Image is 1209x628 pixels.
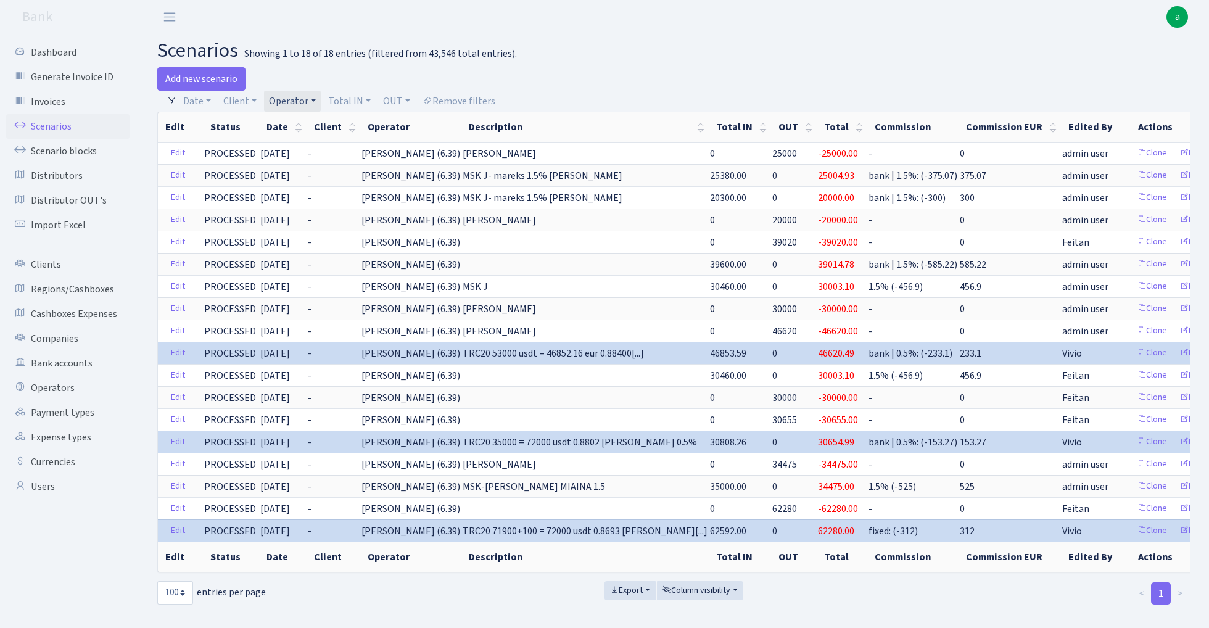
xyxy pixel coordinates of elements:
span: [DATE] [260,369,290,382]
span: - [308,280,312,294]
a: Clone [1132,455,1173,474]
span: 39014.78 [818,258,854,271]
span: - [869,502,872,516]
span: [DATE] [260,458,290,471]
a: Clone [1132,166,1173,185]
span: - [869,236,872,249]
span: PROCESSED [204,280,256,294]
span: - [308,347,312,360]
span: [PERSON_NAME] (6.39) [361,458,460,471]
a: Edit [165,166,191,185]
span: 0 [710,324,715,338]
span: [DATE] [260,236,290,249]
span: [PERSON_NAME] (6.39) [361,324,460,338]
a: Clone [1132,299,1173,318]
span: 0 [772,480,777,494]
span: Vivio [1062,435,1082,450]
th: Total IN : activate to sort column ascending [709,112,771,142]
span: [PERSON_NAME] (6.39) [361,147,460,160]
a: Edit [165,499,191,518]
span: MSK J- mareks 1.5% [PERSON_NAME] [463,169,622,183]
span: [DATE] [260,413,290,427]
span: 233.1 [960,347,981,360]
span: PROCESSED [204,369,256,382]
span: admin user [1062,279,1108,294]
a: Edit [165,366,191,385]
a: Clone [1132,388,1173,407]
span: [DATE] [260,169,290,183]
span: 0 [960,147,965,160]
span: 46853.59 [710,347,746,360]
a: Clone [1132,432,1173,452]
span: 0 [772,369,777,382]
span: [PERSON_NAME] (6.39) [361,413,460,427]
a: Cashboxes Expenses [6,302,130,326]
th: Edit [158,112,203,142]
span: [PERSON_NAME] (6.39) [361,169,460,183]
span: -46620.00 [818,324,858,338]
span: bank | 1.5%: (-585.22) [869,258,957,271]
span: - [308,213,312,227]
a: Edit [165,344,191,363]
a: Edit [165,233,191,252]
a: Total IN [323,91,376,112]
span: - [308,391,312,405]
span: 0 [772,347,777,360]
span: PROCESSED [204,391,256,405]
span: admin user [1062,479,1108,494]
a: Operator [264,91,321,112]
th: Client [307,542,360,572]
a: Import Excel [6,213,130,238]
span: PROCESSED [204,191,256,205]
span: - [308,369,312,382]
a: Clone [1132,210,1173,229]
span: [PERSON_NAME] [463,147,536,160]
div: Showing 1 to 18 of 18 entries (filtered from 43,546 total entries). [244,48,517,60]
span: admin user [1062,324,1108,339]
a: Currencies [6,450,130,474]
th: Date [259,542,307,572]
span: MSK J [463,280,488,294]
a: Remove filters [418,91,500,112]
span: 39020 [772,236,797,249]
a: Clone [1132,255,1173,274]
span: 30460.00 [710,280,746,294]
span: - [869,302,872,316]
span: 0 [960,502,965,516]
select: entries per page [157,581,193,605]
a: Distributors [6,163,130,188]
a: Companies [6,326,130,351]
span: -34475.00 [818,458,858,471]
span: - [308,502,312,516]
span: 456.9 [960,280,981,294]
span: bank | 1.5%: (-300) [869,191,946,205]
span: 20000.00 [818,191,854,205]
a: Edit [165,410,191,429]
a: Edit [165,299,191,318]
span: -25000.00 [818,147,858,160]
span: [PERSON_NAME] [463,302,536,316]
span: 0 [710,302,715,316]
span: 585.22 [960,258,986,271]
span: -39020.00 [818,236,858,249]
span: 0 [710,502,715,516]
span: admin user [1062,146,1108,161]
span: 312 [960,524,975,538]
span: 62592.00 [710,524,746,538]
a: Edit [1174,410,1208,429]
a: Clone [1132,344,1173,363]
span: - [869,147,872,160]
span: 62280.00 [818,524,854,538]
a: Edit [165,210,191,229]
a: Edit [1174,477,1208,496]
span: 0 [960,391,965,405]
span: [PERSON_NAME] (6.39) [361,480,460,494]
span: Export [610,584,643,597]
a: Clone [1132,321,1173,341]
span: bank | 1.5%: (-375.07) [869,169,957,183]
span: 25380.00 [710,169,746,183]
span: 0 [772,258,777,271]
a: Generate Invoice ID [6,65,130,89]
a: Edit [1174,432,1208,452]
span: - [869,391,872,405]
